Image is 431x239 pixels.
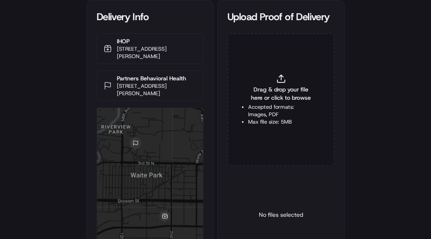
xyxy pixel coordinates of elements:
[117,82,197,97] p: [STREET_ADDRESS][PERSON_NAME]
[248,85,314,102] span: Drag & drop your file here or click to browse
[248,103,314,118] li: Accepted formats: Images, PDF
[117,74,197,82] p: Partners Behavioral Health
[227,10,334,23] div: Upload Proof of Delivery
[248,118,314,126] li: Max file size: 5MB
[259,211,303,219] p: No files selected
[117,45,197,60] p: [STREET_ADDRESS][PERSON_NAME]
[97,10,204,23] div: Delivery Info
[117,37,197,45] p: IHOP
